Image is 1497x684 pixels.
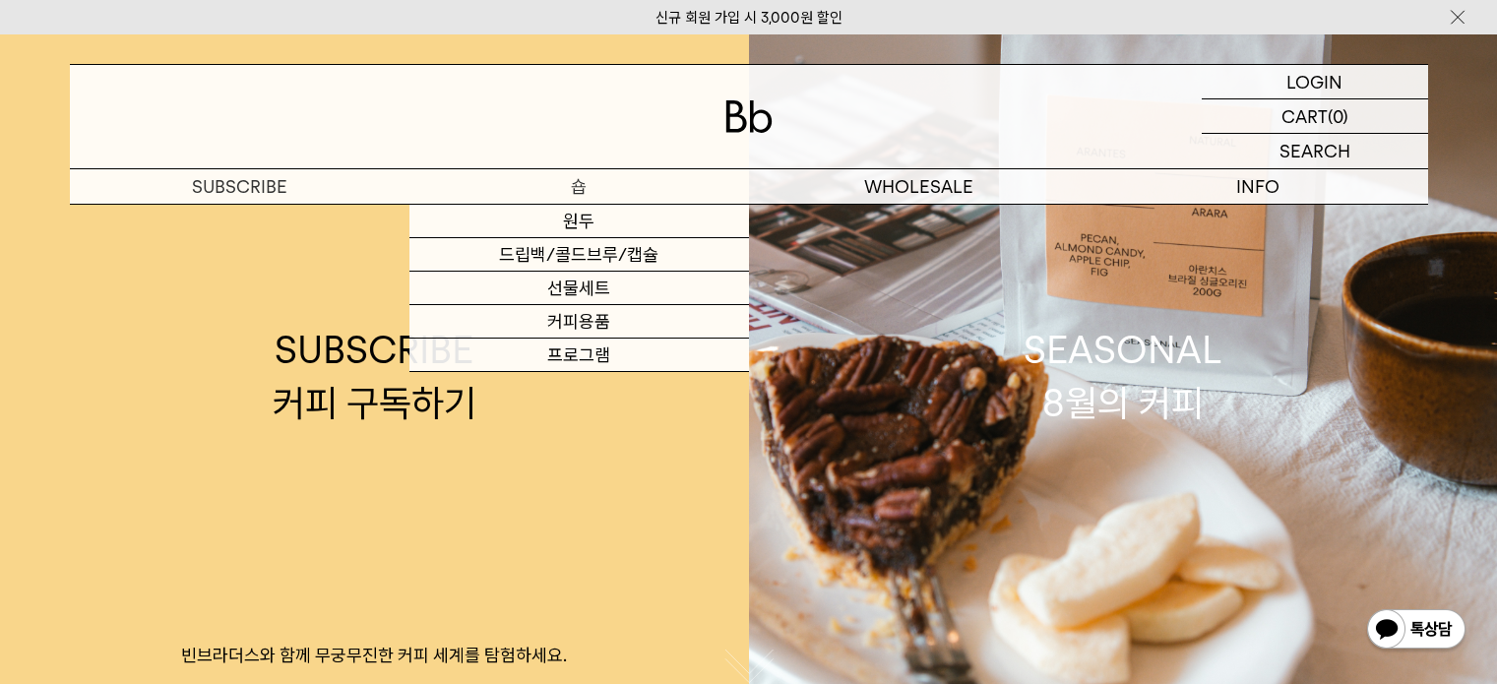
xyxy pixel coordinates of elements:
[1202,65,1428,99] a: LOGIN
[409,339,749,372] a: 프로그램
[1281,99,1328,133] p: CART
[409,205,749,238] a: 원두
[273,324,476,428] div: SUBSCRIBE 커피 구독하기
[1286,65,1342,98] p: LOGIN
[70,169,409,204] a: SUBSCRIBE
[749,169,1089,204] p: WHOLESALE
[1328,99,1348,133] p: (0)
[655,9,842,27] a: 신규 회원 가입 시 3,000원 할인
[409,272,749,305] a: 선물세트
[1202,99,1428,134] a: CART (0)
[1279,134,1350,168] p: SEARCH
[1024,324,1222,428] div: SEASONAL 8월의 커피
[409,169,749,204] a: 숍
[409,305,749,339] a: 커피용품
[1365,607,1467,654] img: 카카오톡 채널 1:1 채팅 버튼
[1089,169,1428,204] p: INFO
[725,100,773,133] img: 로고
[409,238,749,272] a: 드립백/콜드브루/캡슐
